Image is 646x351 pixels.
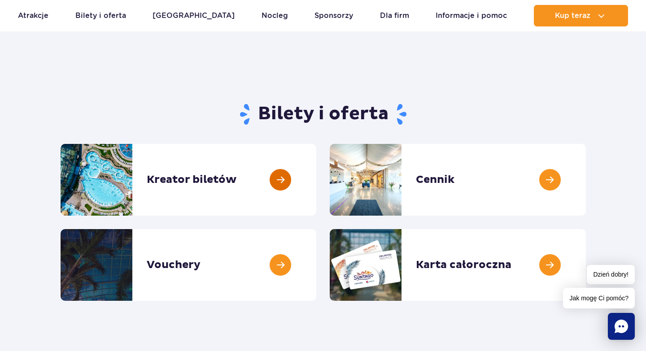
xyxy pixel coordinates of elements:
a: Dla firm [380,5,409,26]
a: Bilety i oferta [75,5,126,26]
a: Nocleg [262,5,288,26]
a: Informacje i pomoc [436,5,507,26]
span: Dzień dobry! [587,265,635,284]
div: Chat [608,313,635,340]
span: Kup teraz [555,12,590,20]
button: Kup teraz [534,5,628,26]
a: Atrakcje [18,5,48,26]
h1: Bilety i oferta [61,103,586,126]
a: [GEOGRAPHIC_DATA] [153,5,235,26]
span: Jak mogę Ci pomóc? [563,288,635,308]
a: Sponsorzy [314,5,353,26]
